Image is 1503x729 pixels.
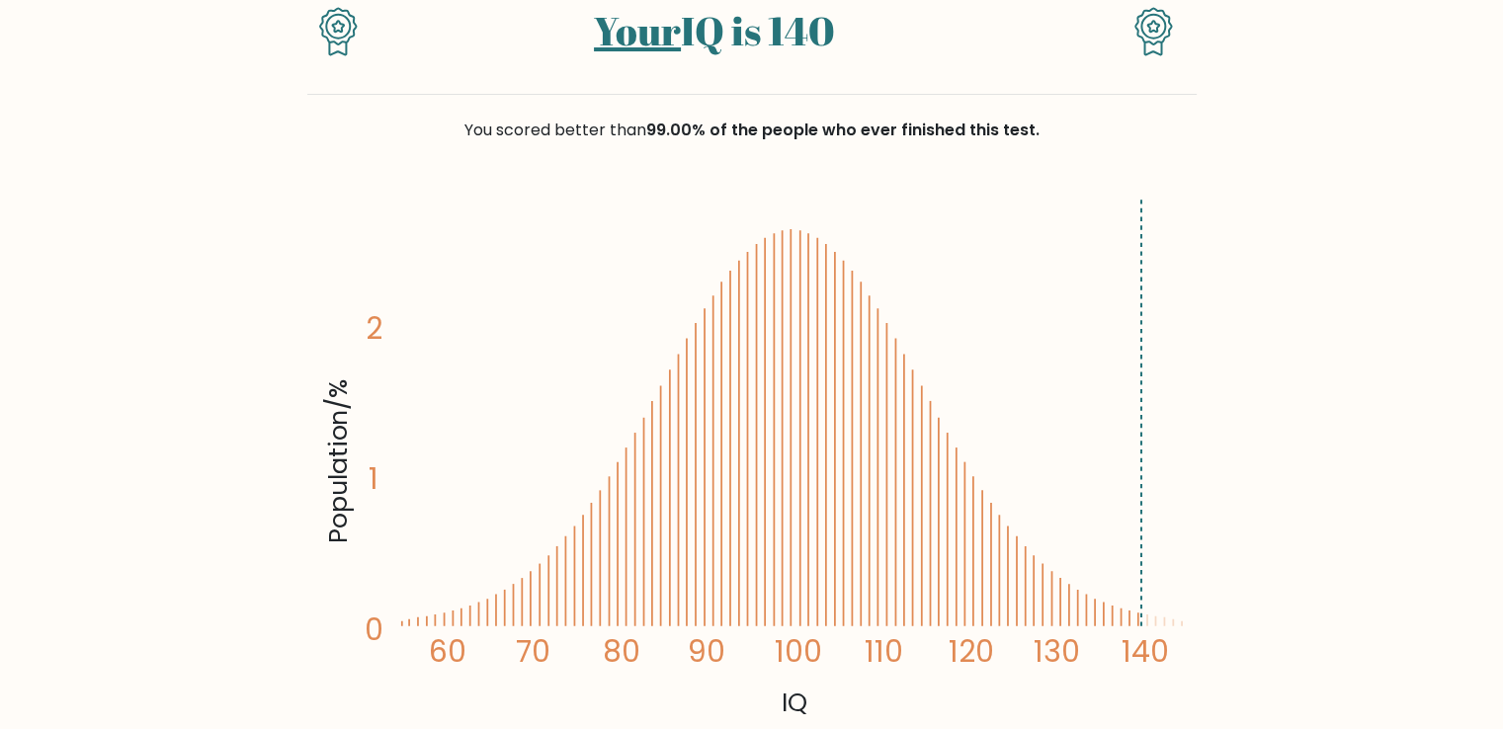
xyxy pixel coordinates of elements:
[392,7,1036,54] h1: IQ is 140
[594,4,681,57] a: Your
[365,610,383,651] tspan: 0
[366,308,382,349] tspan: 2
[775,631,822,672] tspan: 100
[646,119,1040,141] span: 99.00% of the people who ever finished this test.
[307,119,1197,142] div: You scored better than
[1034,631,1080,672] tspan: 130
[782,685,807,720] tspan: IQ
[428,631,465,672] tspan: 60
[369,458,378,499] tspan: 1
[516,631,550,672] tspan: 70
[949,631,994,672] tspan: 120
[1122,631,1169,672] tspan: 140
[320,379,356,544] tspan: Population/%
[865,631,903,672] tspan: 110
[602,631,639,672] tspan: 80
[688,631,725,672] tspan: 90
